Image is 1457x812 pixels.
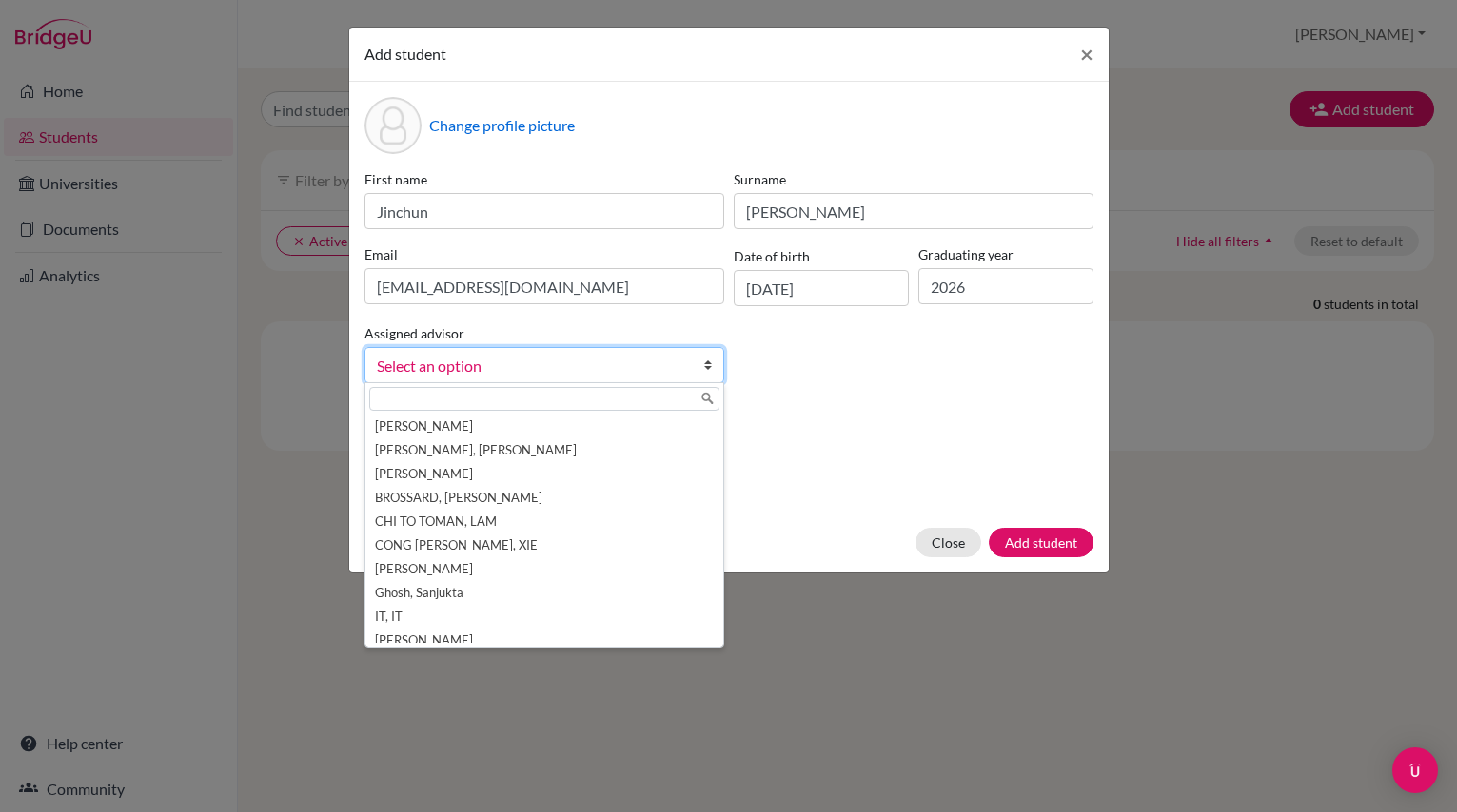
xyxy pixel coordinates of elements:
li: BROSSARD, [PERSON_NAME] [369,486,719,510]
label: Date of birth [734,246,810,266]
button: Close [916,528,981,557]
div: Profile picture [364,97,422,154]
label: First name [364,169,724,189]
button: Add student [989,528,1093,557]
li: Ghosh, Sanjukta [369,581,719,605]
li: [PERSON_NAME] [369,628,719,652]
li: [PERSON_NAME] [369,462,719,486]
span: Add student [364,45,446,63]
div: Open Intercom Messenger [1392,747,1438,793]
label: Graduating year [918,244,1093,264]
li: [PERSON_NAME], [PERSON_NAME] [369,438,719,462]
li: [PERSON_NAME] [369,415,719,438]
label: Surname [734,169,1093,189]
li: CHI TO TOMAN, LAM [369,510,719,533]
input: dd/mm/yyyy [734,270,909,306]
p: Parents [364,414,1093,436]
button: Close [1065,28,1109,81]
li: [PERSON_NAME] [369,557,719,581]
span: × [1080,40,1093,68]
label: Assigned advisor [364,323,464,343]
label: Email [364,244,724,264]
li: IT, IT [369,605,719,628]
span: Select an option [377,354,687,378]
li: CONG [PERSON_NAME], XIE [369,533,719,557]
